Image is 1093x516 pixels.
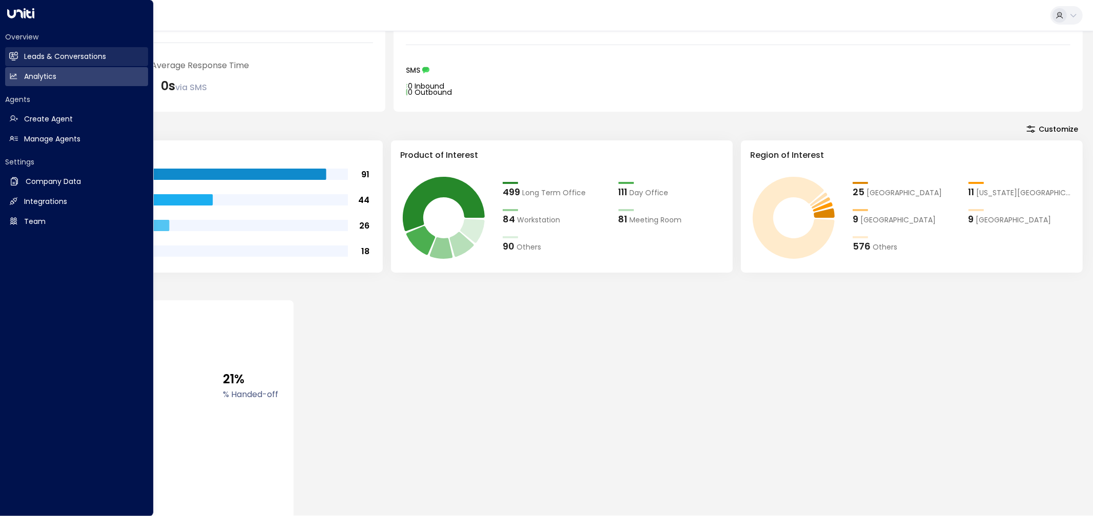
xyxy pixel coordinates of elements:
[5,172,148,191] a: Company Data
[5,32,148,42] h2: Overview
[24,114,73,125] h2: Create Agent
[853,212,958,226] div: 9Paris
[867,188,942,198] span: London
[977,188,1074,198] span: New York City
[24,196,67,207] h2: Integrations
[503,212,515,226] div: 84
[630,188,669,198] font: Day Office
[223,370,278,388] span: 21%
[1022,122,1083,136] button: Customize
[976,215,1051,225] span: Los Angeles
[175,81,207,93] font: via SMS
[522,188,586,198] font: Long Term Office
[517,215,560,225] font: Workstation
[517,242,541,253] span: Others
[5,110,148,129] a: Create Agent
[5,157,148,167] h2: Settings
[24,71,56,82] h2: Analytics
[503,185,608,199] div: 499Long Term Office
[968,213,974,225] font: 9
[853,239,958,253] div: 576Others
[618,185,628,199] div: 111
[503,212,608,226] div: 84Workstation
[24,216,46,227] h2: Team
[5,94,148,105] h2: Agents
[977,188,1093,198] font: [US_STATE][GEOGRAPHIC_DATA]
[361,169,369,180] tspan: 91
[408,87,452,97] tspan: 0 Outbound
[853,213,858,225] font: 9
[618,213,628,225] font: 81
[5,47,148,66] a: Leads & Conversations
[24,51,106,62] h2: Leads & Conversations
[361,245,369,257] tspan: 18
[161,77,175,94] font: 0s
[406,65,420,75] font: SMS
[5,130,148,149] a: Manage Agents
[358,194,369,206] tspan: 44
[853,185,958,199] div: 25London
[26,176,81,187] h2: Company Data
[976,215,1051,225] font: [GEOGRAPHIC_DATA]
[517,242,541,252] font: Others
[400,149,478,161] font: Product of Interest
[1039,125,1078,135] font: Customize
[359,220,369,232] tspan: 26
[867,188,942,198] font: [GEOGRAPHIC_DATA]
[968,185,975,198] font: 11
[24,134,80,145] h2: Manage Agents
[873,242,897,252] font: Others
[860,215,936,225] span: Paris
[5,212,148,231] a: Team
[5,192,148,211] a: Integrations
[503,239,514,253] div: 90
[968,212,1074,226] div: 9Los Angeles
[223,388,278,400] font: % Handed-off
[503,239,608,253] div: 90Others
[408,81,444,91] tspan: 0 Inbound
[630,215,682,225] font: Meeting Room
[618,212,724,226] div: 81Meeting Room
[503,185,520,199] div: 499
[618,185,724,199] div: 111Day Office
[873,242,897,253] span: Others
[750,149,824,161] font: Region of Interest
[860,215,936,225] font: [GEOGRAPHIC_DATA]
[968,185,1074,199] div: 11New York City
[853,240,871,253] font: 576
[5,67,148,86] a: Analytics
[853,185,864,198] font: 25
